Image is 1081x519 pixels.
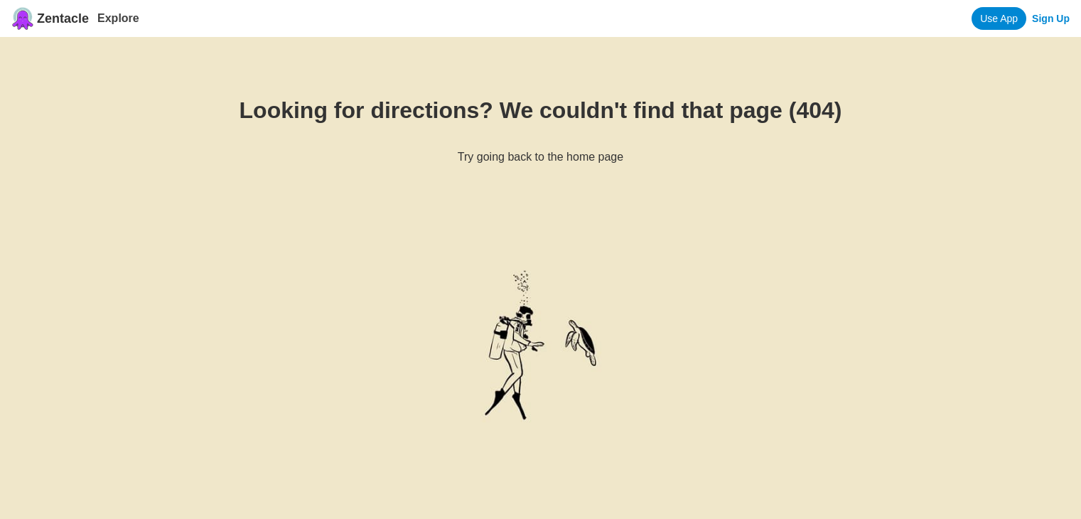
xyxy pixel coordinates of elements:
a: Use App [972,7,1026,30]
img: Zentacle logo [11,7,34,30]
h6: Try going back to the home page [45,151,1036,164]
a: Explore [97,12,139,24]
img: Diver with turtle [420,190,662,513]
span: Zentacle [37,11,89,26]
a: Sign Up [1032,13,1070,24]
a: Zentacle logoZentacle [11,7,89,30]
h1: Looking for directions? We couldn't find that page (404) [45,97,1036,124]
